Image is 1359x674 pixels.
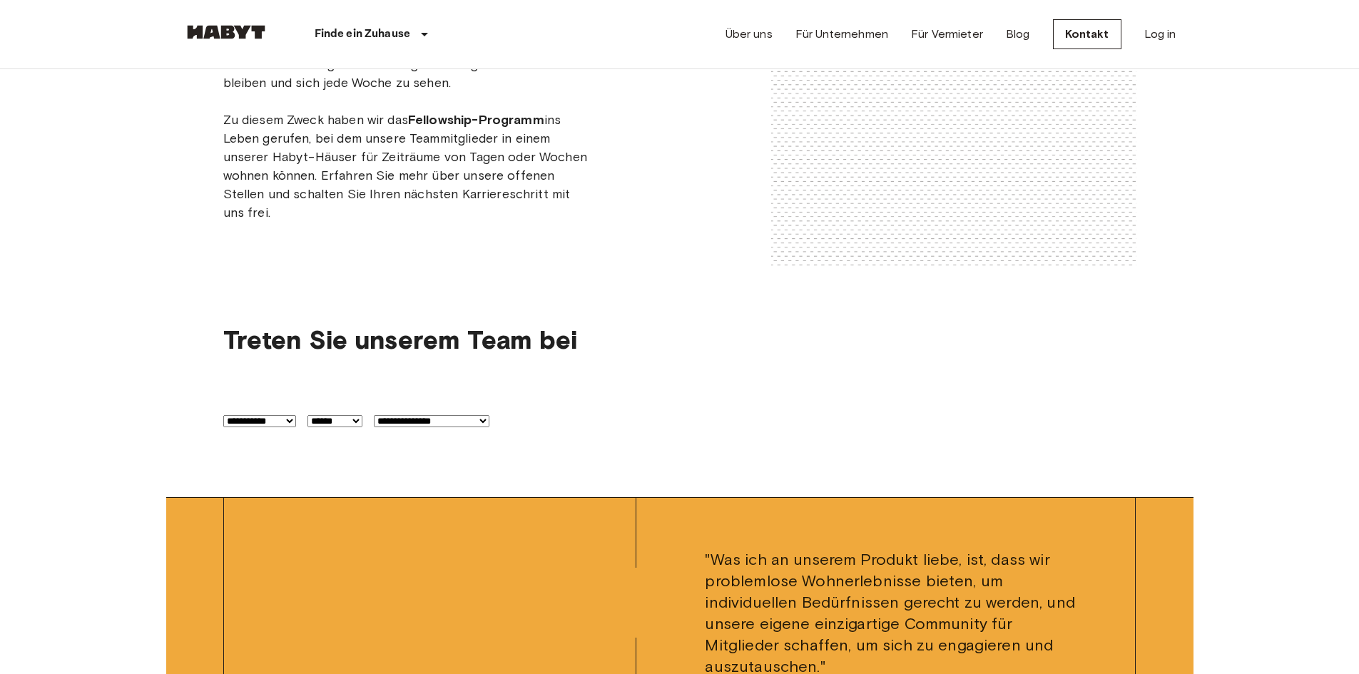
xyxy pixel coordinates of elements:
b: Fellowship-Programm [408,112,544,128]
a: Blog [1006,26,1030,43]
a: Für Vermieter [911,26,983,43]
a: Kontakt [1053,19,1121,49]
a: Für Unternehmen [795,26,888,43]
span: Wir bieten ein ausgewogenes Verhältnis zwischen Büro- und Heimarbeit und ermöglichen es unserem T... [223,18,589,222]
a: Über uns [726,26,773,43]
span: Treten Sie unserem Team bei [223,324,578,355]
a: Log in [1144,26,1176,43]
p: Finde ein Zuhause [315,26,411,43]
img: Habyt [183,25,269,39]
